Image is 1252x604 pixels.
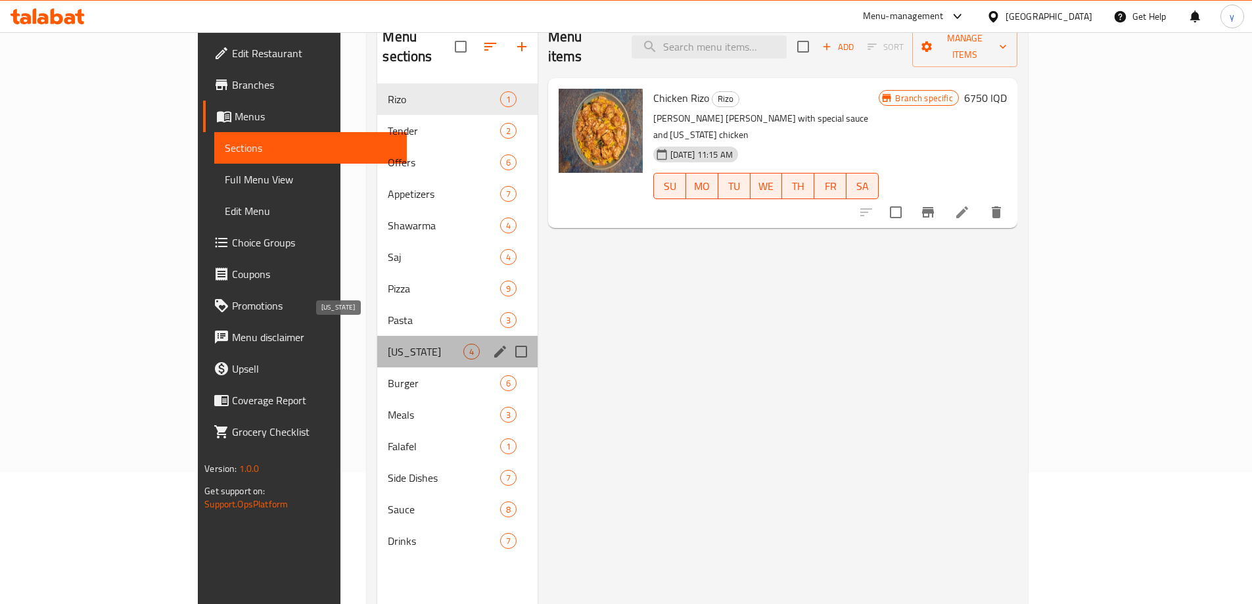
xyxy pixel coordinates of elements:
span: Select all sections [447,33,475,60]
span: 4 [501,251,516,264]
span: Manage items [923,30,1006,63]
span: Coverage Report [232,392,396,408]
div: Pizza9 [377,273,537,304]
span: Choice Groups [232,235,396,250]
input: search [632,35,787,58]
div: items [500,186,517,202]
div: items [500,375,517,391]
h2: Menu items [548,27,616,66]
div: items [500,501,517,517]
span: Rizo [712,91,739,106]
h2: Menu sections [383,27,454,66]
span: 4 [501,220,516,232]
div: items [500,470,517,486]
span: TU [724,177,745,196]
div: Meals3 [377,399,537,430]
button: TU [718,173,751,199]
div: items [500,91,517,107]
span: Appetizers [388,186,499,202]
span: FR [820,177,841,196]
div: Saj [388,249,499,265]
a: Grocery Checklist [203,416,407,448]
img: Chicken Rizo [559,89,643,173]
span: 9 [501,283,516,295]
span: 7 [501,188,516,200]
span: 1 [501,440,516,453]
span: Shawarma [388,218,499,233]
span: Grocery Checklist [232,424,396,440]
span: Meals [388,407,499,423]
span: [DATE] 11:15 AM [665,149,738,161]
nav: Menu sections [377,78,537,562]
span: Tender [388,123,499,139]
div: Burger6 [377,367,537,399]
span: SU [659,177,681,196]
button: Add [817,37,859,57]
div: Drinks7 [377,525,537,557]
span: Get support on: [204,482,265,499]
span: Menu disclaimer [232,329,396,345]
div: items [463,344,480,360]
button: Branch-specific-item [912,197,944,228]
a: Coverage Report [203,384,407,416]
span: Burger [388,375,499,391]
a: Edit Menu [214,195,407,227]
span: Side Dishes [388,470,499,486]
span: [US_STATE] [388,344,463,360]
div: Falafel [388,438,499,454]
span: Add item [817,37,859,57]
button: WE [751,173,783,199]
span: Offers [388,154,499,170]
button: TH [782,173,814,199]
div: Falafel1 [377,430,537,462]
span: Pizza [388,281,499,296]
span: Add [820,39,856,55]
button: FR [814,173,846,199]
div: Tender2 [377,115,537,147]
span: 1 [501,93,516,106]
h6: 6750 IQD [964,89,1007,107]
span: Select section first [859,37,912,57]
span: Edit Restaurant [232,45,396,61]
div: items [500,533,517,549]
div: Saj4 [377,241,537,273]
span: Promotions [232,298,396,314]
div: Pasta3 [377,304,537,336]
a: Menu disclaimer [203,321,407,353]
span: Upsell [232,361,396,377]
button: MO [686,173,718,199]
span: Sections [225,140,396,156]
a: Promotions [203,290,407,321]
div: Rizo [712,91,739,107]
span: Chicken Rizo [653,88,709,108]
div: items [500,249,517,265]
a: Menus [203,101,407,132]
div: Menu-management [863,9,944,24]
span: 6 [501,377,516,390]
div: items [500,407,517,423]
span: 4 [464,346,479,358]
span: Version: [204,460,237,477]
a: Edit Restaurant [203,37,407,69]
button: SA [846,173,879,199]
span: 7 [501,535,516,547]
span: Drinks [388,533,499,549]
div: Sauce [388,501,499,517]
button: delete [981,197,1012,228]
div: items [500,123,517,139]
a: Full Menu View [214,164,407,195]
button: Manage items [912,26,1017,67]
span: Rizo [388,91,499,107]
div: Sauce8 [377,494,537,525]
a: Choice Groups [203,227,407,258]
span: TH [787,177,809,196]
span: Menus [235,108,396,124]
